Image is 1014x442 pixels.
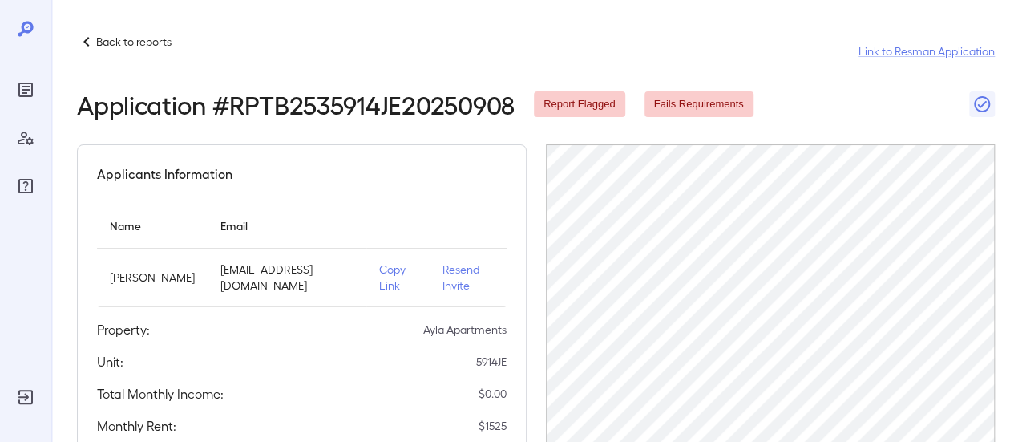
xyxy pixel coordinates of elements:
div: Log Out [13,384,38,410]
h5: Property: [97,320,150,339]
div: Manage Users [13,125,38,151]
h5: Applicants Information [97,164,232,184]
span: Report Flagged [534,97,625,112]
th: Email [208,203,366,249]
div: FAQ [13,173,38,199]
h5: Unit: [97,352,123,371]
p: 5914JE [476,354,507,370]
p: Resend Invite [442,262,494,294]
h5: Total Monthly Income: [97,384,224,403]
p: [PERSON_NAME] [110,270,195,286]
p: $ 0.00 [479,386,507,402]
a: Link to Resman Application [858,43,995,59]
th: Name [97,203,208,249]
h2: Application # RPTB2535914JE20250908 [77,90,515,119]
p: $ 1525 [479,418,507,434]
p: [EMAIL_ADDRESS][DOMAIN_NAME] [220,262,353,294]
button: Close Report [969,91,995,117]
p: Copy Link [379,262,417,294]
h5: Monthly Rent: [97,416,176,436]
p: Ayla Apartments [423,322,507,338]
p: Back to reports [96,34,172,50]
table: simple table [97,203,507,307]
span: Fails Requirements [644,97,753,112]
div: Reports [13,77,38,103]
